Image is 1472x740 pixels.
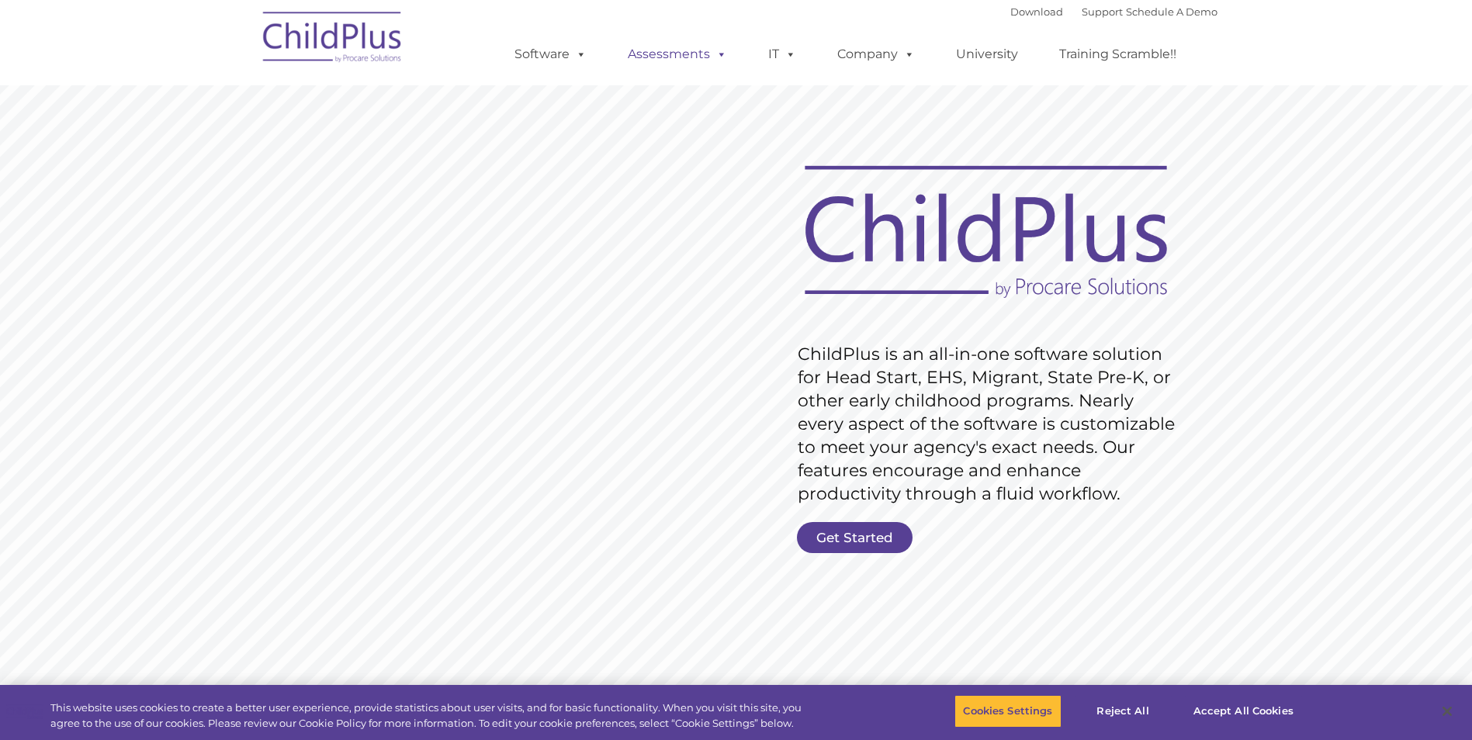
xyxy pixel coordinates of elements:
[50,700,809,731] div: This website uses cookies to create a better user experience, provide statistics about user visit...
[940,39,1034,70] a: University
[1010,5,1217,18] font: |
[1430,694,1464,728] button: Close
[1126,5,1217,18] a: Schedule A Demo
[255,1,410,78] img: ChildPlus by Procare Solutions
[1185,695,1302,728] button: Accept All Cookies
[753,39,812,70] a: IT
[954,695,1061,728] button: Cookies Settings
[499,39,602,70] a: Software
[1010,5,1063,18] a: Download
[1082,5,1123,18] a: Support
[1044,39,1192,70] a: Training Scramble!!
[822,39,930,70] a: Company
[798,343,1183,506] rs-layer: ChildPlus is an all-in-one software solution for Head Start, EHS, Migrant, State Pre-K, or other ...
[1075,695,1172,728] button: Reject All
[612,39,743,70] a: Assessments
[797,522,913,553] a: Get Started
